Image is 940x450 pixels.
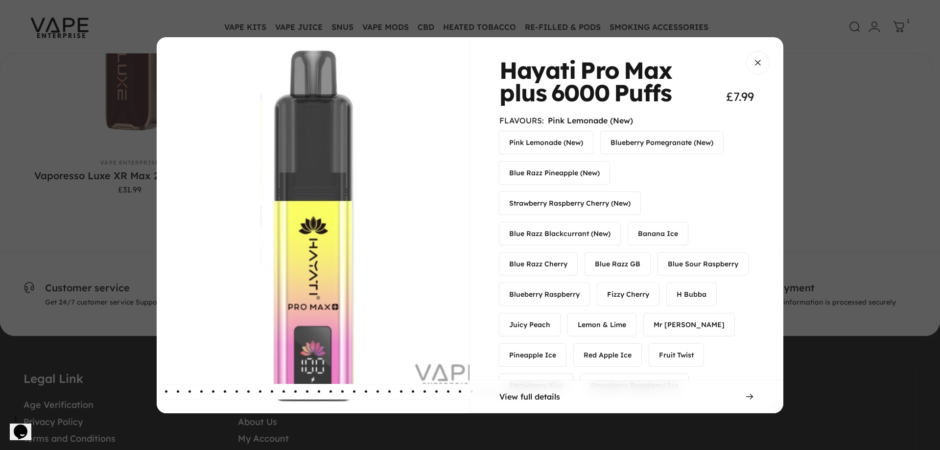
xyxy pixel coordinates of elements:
[499,313,560,336] label: Juicy Peach
[313,386,325,398] button: Go to item
[628,222,688,245] label: Banana Ice
[644,313,734,336] label: Mr Blue
[431,386,443,398] button: Go to item
[667,283,716,306] label: H Bubba
[349,386,360,398] button: Go to item
[499,58,575,82] animate-element: Hayati
[443,386,454,398] button: Go to item
[580,58,619,82] animate-element: Pro
[499,344,566,366] label: Pineapple Ice
[372,386,384,398] button: Go to item
[302,386,313,398] button: Go to item
[337,386,349,398] button: Go to item
[219,386,231,398] button: Go to item
[499,81,546,104] animate-element: plus
[10,411,41,440] iframe: chat widget
[454,386,466,398] button: Go to item
[574,344,641,366] label: Red Apple Ice
[649,344,704,366] label: Fruit Twist
[164,37,477,413] button: Open media 32 in modal
[466,386,478,398] button: Go to item
[499,162,610,184] label: Blue Razz Pineapple (New)
[597,283,659,306] label: Fizzy Cherry
[614,81,672,104] animate-element: Puffs
[360,386,372,398] button: Go to item
[231,386,243,398] button: Go to item
[585,253,650,275] label: Blue Razz GB
[499,222,620,245] label: Blue Razz Blackcurrant (New)
[499,253,577,275] label: Blue Razz Cherry
[161,386,172,398] button: Go to item
[568,313,636,336] label: Lemon & Lime
[196,386,208,398] button: Go to item
[396,386,407,398] button: Go to item
[172,386,184,398] button: Go to item
[499,192,640,214] label: Strawberry Raspberry Cherry (New)
[290,386,302,398] button: Go to item
[499,283,589,306] label: Blueberry Raspberry
[624,58,672,82] animate-element: Max
[551,81,609,104] animate-element: 6000
[419,386,431,398] button: Go to item
[278,386,290,398] button: Go to item
[726,89,754,104] span: £7.99
[407,386,419,398] button: Go to item
[601,131,723,154] label: Blueberry Pomegranate (New)
[157,37,470,413] media-gallery: Gallery Viewer
[548,116,633,125] span: Pink Lemonade (New)
[499,116,633,125] div: FLAVOURS:
[184,386,196,398] button: Go to item
[325,386,337,398] button: Go to item
[499,131,593,154] label: Pink Lemonade (New)
[470,380,783,413] a: View full details
[243,386,255,398] button: Go to item
[658,253,748,275] label: Blue Sour Raspberry
[499,374,573,397] label: Strawberry Kiwi
[255,386,266,398] button: Go to item
[266,386,278,398] button: Go to item
[581,374,688,397] label: Strawberry Raspberry Ice
[157,37,470,413] img: Hayati Pro Max plus 6000 Puffs
[746,51,770,74] button: Close
[208,386,219,398] button: Go to item
[384,386,396,398] button: Go to item
[499,393,560,401] span: View full details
